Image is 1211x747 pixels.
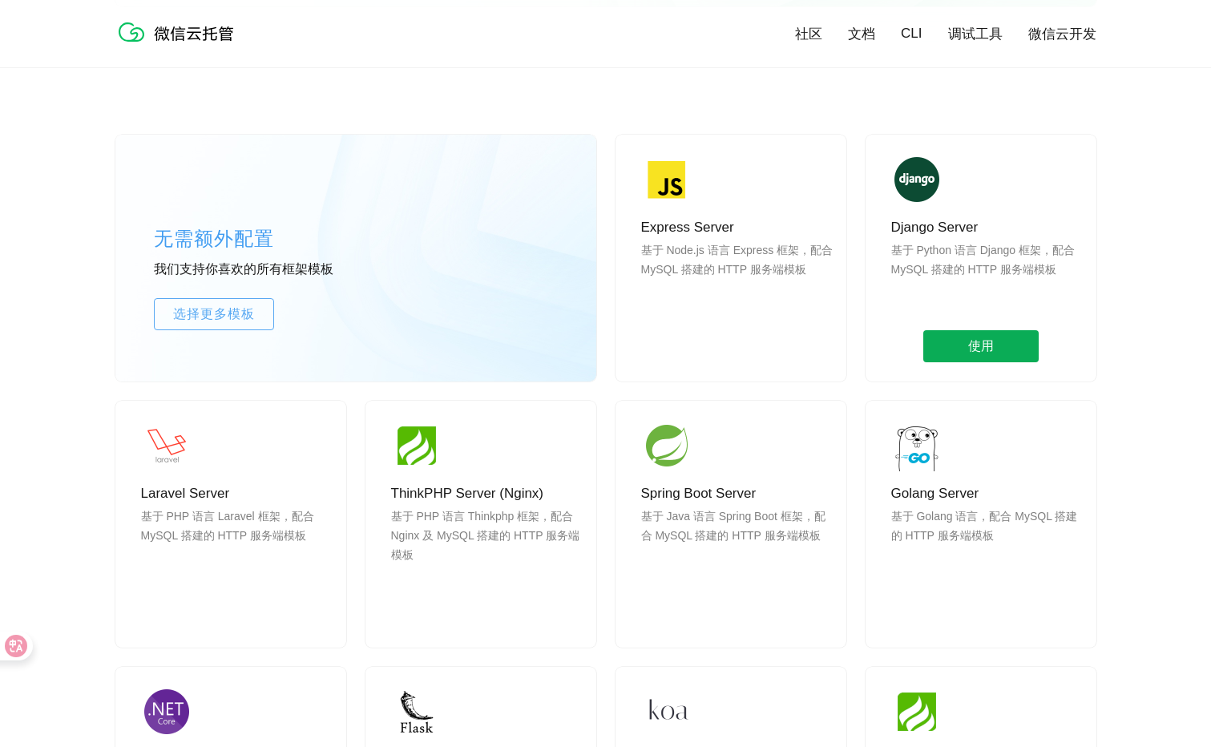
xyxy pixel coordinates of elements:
a: 社区 [795,25,822,43]
img: 微信云托管 [115,16,244,48]
p: 基于 Golang 语言，配合 MySQL 搭建的 HTTP 服务端模板 [891,507,1084,583]
span: 使用 [923,330,1039,362]
p: Express Server [641,218,834,237]
p: 基于 PHP 语言 Thinkphp 框架，配合 Nginx 及 MySQL 搭建的 HTTP 服务端模板 [391,507,583,583]
p: 基于 Java 语言 Spring Boot 框架，配合 MySQL 搭建的 HTTP 服务端模板 [641,507,834,583]
p: Django Server [891,218,1084,237]
p: 基于 Node.js 语言 Express 框架，配合 MySQL 搭建的 HTTP 服务端模板 [641,240,834,317]
a: 微信云托管 [115,37,244,50]
p: ThinkPHP Server (Nginx) [391,484,583,503]
a: CLI [901,26,922,42]
p: Spring Boot Server [641,484,834,503]
p: 基于 Python 语言 Django 框架，配合 MySQL 搭建的 HTTP 服务端模板 [891,240,1084,317]
p: 基于 PHP 语言 Laravel 框架，配合 MySQL 搭建的 HTTP 服务端模板 [141,507,333,583]
a: 微信云开发 [1028,25,1096,43]
p: 我们支持你喜欢的所有框架模板 [154,261,394,279]
p: Laravel Server [141,484,333,503]
a: 调试工具 [948,25,1003,43]
span: 选择更多模板 [155,305,273,324]
p: 无需额外配置 [154,223,394,255]
a: 文档 [848,25,875,43]
p: Golang Server [891,484,1084,503]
